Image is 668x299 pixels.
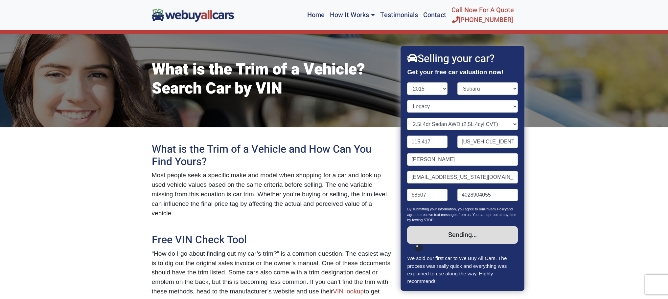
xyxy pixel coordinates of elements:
[407,206,518,226] p: By submitting your information, you agree to our and agree to receive text messages from us. You ...
[152,172,387,216] span: Most people seek a specific make and model when shopping for a car and look up used vehicle value...
[327,3,377,28] a: How It Works
[407,290,518,298] p: Google Review - [PERSON_NAME]
[407,254,518,285] p: We sold our first car to We Buy All Cars. The process was really quick and everything was explain...
[152,232,247,247] span: Free VIN Check Tool
[407,189,448,201] input: Zip code
[407,53,518,65] h2: Selling your car?
[407,136,448,148] input: Mileage
[152,143,392,168] h2: What is the Trim of a Vehicle and How Can You Find Yours?
[407,69,504,75] strong: Get your free car valuation now!
[457,189,518,201] input: Phone
[407,171,518,183] input: Email
[333,288,364,295] a: VIN lookup
[378,3,421,28] a: Testimonials
[152,9,234,21] img: We Buy All Cars in NJ logo
[152,250,391,295] span: “How do I go about finding out my car’s trim?” is a common question. The easiest way is to dig ou...
[421,3,449,28] a: Contact
[457,136,518,148] input: VIN (optional)
[484,207,507,211] a: Privacy Policy
[407,226,518,244] input: Sending...
[407,82,518,254] form: Contact form
[152,60,392,98] h1: What is the Trim of a Vehicle? Search Car by VIN
[407,153,518,166] input: Name
[305,3,327,28] a: Home
[449,3,517,28] a: Call Now For A Quote[PHONE_NUMBER]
